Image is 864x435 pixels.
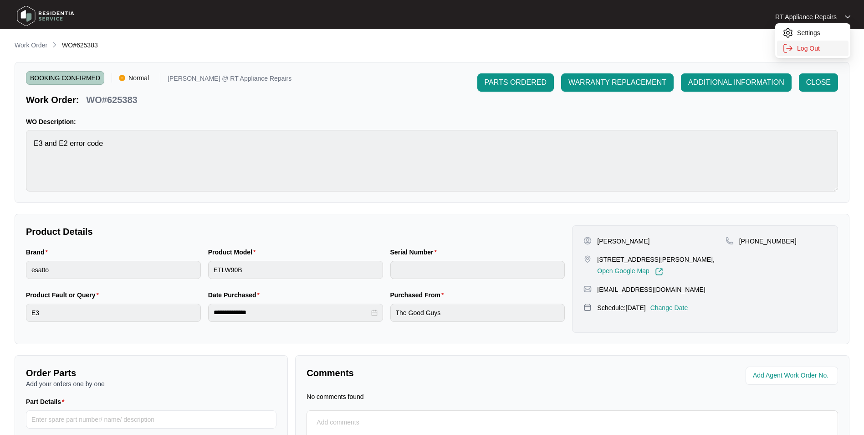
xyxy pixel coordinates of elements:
img: user-pin [583,237,592,245]
label: Product Model [208,248,260,257]
img: map-pin [726,237,734,245]
p: Work Order [15,41,47,50]
p: [STREET_ADDRESS][PERSON_NAME], [597,255,715,264]
p: Order Parts [26,367,276,379]
p: Settings [797,28,843,37]
input: Date Purchased [214,308,369,317]
label: Serial Number [390,248,440,257]
span: BOOKING CONFIRMED [26,71,104,85]
span: Normal [125,71,153,85]
span: CLOSE [806,77,831,88]
label: Date Purchased [208,290,263,300]
p: Schedule: [DATE] [597,303,645,312]
span: PARTS ORDERED [485,77,547,88]
input: Product Model [208,261,383,279]
input: Part Details [26,410,276,429]
img: map-pin [583,285,592,293]
a: Open Google Map [597,268,663,276]
input: Add Agent Work Order No. [753,370,833,381]
label: Purchased From [390,290,448,300]
span: ADDITIONAL INFORMATION [688,77,784,88]
span: WARRANTY REPLACEMENT [568,77,666,88]
img: dropdown arrow [845,15,850,19]
img: Link-External [655,268,663,276]
img: Vercel Logo [119,75,125,81]
span: WO#625383 [62,41,98,49]
p: [EMAIL_ADDRESS][DOMAIN_NAME] [597,285,705,294]
p: Comments [307,367,566,379]
p: RT Appliance Repairs [775,12,837,21]
p: Add your orders one by one [26,379,276,388]
a: Work Order [13,41,49,51]
button: ADDITIONAL INFORMATION [681,73,792,92]
img: residentia service logo [14,2,77,30]
img: settings icon [782,43,793,54]
p: [PHONE_NUMBER] [739,237,797,246]
label: Part Details [26,397,68,406]
input: Purchased From [390,304,565,322]
button: CLOSE [799,73,838,92]
p: Product Details [26,225,565,238]
input: Serial Number [390,261,565,279]
button: WARRANTY REPLACEMENT [561,73,674,92]
input: Product Fault or Query [26,304,201,322]
p: Work Order: [26,93,79,106]
textarea: E3 and E2 error code [26,130,838,192]
input: Brand [26,261,201,279]
p: Log Out [797,44,843,53]
img: chevron-right [51,41,58,48]
label: Product Fault or Query [26,290,102,300]
label: Brand [26,248,51,257]
p: WO#625383 [86,93,137,106]
p: [PERSON_NAME] [597,237,649,246]
p: Change Date [650,303,688,312]
img: settings icon [782,27,793,38]
img: map-pin [583,303,592,311]
p: [PERSON_NAME] @ RT Appliance Repairs [168,75,291,85]
img: map-pin [583,255,592,263]
p: WO Description: [26,117,838,126]
p: No comments found [307,392,363,401]
button: PARTS ORDERED [477,73,554,92]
